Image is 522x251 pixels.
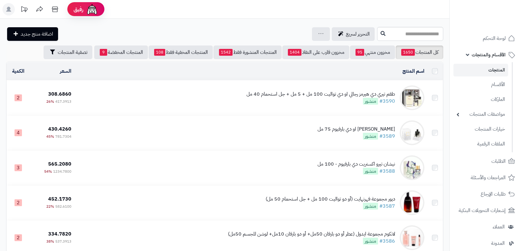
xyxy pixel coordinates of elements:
span: المدونة [491,239,505,248]
span: 1650 [401,49,415,56]
span: التحرير لسريع [346,30,370,38]
span: 54% [44,169,52,174]
span: اضافة منتج جديد [21,30,53,38]
span: 4 [15,129,22,136]
span: 565.2080 [48,160,71,168]
a: الأقسام [453,78,508,91]
a: اسم المنتج [402,67,424,75]
a: المراجعات والأسئلة [453,170,518,185]
span: 2 [15,94,22,101]
img: logo-2.png [480,5,516,18]
div: لانكوم مجموعة ايدول (عطر أو دو بارفان 50مل+ أو دو بارفان 10مل+ لوشن للجسم 50مل) [228,231,395,238]
span: رفيق [74,6,83,13]
span: 2 [15,234,22,241]
span: 417.3913 [55,99,71,104]
span: 1234.7800 [53,169,71,174]
a: المنتجات المخفضة9 [94,45,148,59]
span: 781.7304 [55,134,71,139]
a: المنتجات [453,64,508,76]
a: السعر [60,67,71,75]
a: #3590 [379,97,395,105]
span: 22% [46,204,54,209]
a: الماركات [453,93,508,106]
img: ai-face.png [86,3,98,15]
span: 537.3913 [55,239,71,244]
a: إشعارات التحويلات البنكية [453,203,518,218]
a: الملفات الرقمية [453,137,508,151]
span: 45% [46,134,54,139]
a: #3586 [379,237,395,245]
div: طقم تيري دي هيرمز رجالي او دي تواليت 100 مل + 5 مل + جل استحمام 40 مل [246,91,395,98]
img: ديور مجموعة فهرنهايت (أو دو تواليت 100 مل + جل استحمام 50 مل) [400,190,424,215]
a: مخزون قارب على النفاذ1404 [282,45,349,59]
span: 430.4260 [48,125,71,133]
span: منشور [363,203,378,210]
span: 95 [356,49,364,56]
div: نيشان تيرو اكستريت دي بارفيوم - 100 مل [318,161,395,168]
a: #3589 [379,132,395,140]
a: المنتجات المخفية فقط108 [149,45,213,59]
img: فان كليف مون لايت باتشولي لي بارفيوم او دي بارفيوم 75 مل [400,120,424,145]
a: مخزون منتهي95 [350,45,395,59]
a: التحرير لسريع [332,27,375,41]
span: المراجعات والأسئلة [471,173,506,182]
span: 3 [15,164,22,171]
span: طلبات الإرجاع [481,190,506,198]
a: اضافة منتج جديد [7,27,58,41]
img: لانكوم مجموعة ايدول (عطر أو دو بارفان 50مل+ أو دو بارفان 10مل+ لوشن للجسم 50مل) [400,225,424,250]
img: طقم تيري دي هيرمز رجالي او دي تواليت 100 مل + 5 مل + جل استحمام 40 مل [400,85,424,110]
span: 334.7820 [48,230,71,238]
span: منشور [363,238,378,245]
a: طلبات الإرجاع [453,187,518,201]
a: #3588 [379,167,395,175]
img: نيشان تيرو اكستريت دي بارفيوم - 100 مل [400,155,424,180]
a: العملاء [453,219,518,234]
span: منشور [363,98,378,105]
span: منشور [363,133,378,140]
a: الطلبات [453,154,518,169]
span: 308.6860 [48,90,71,98]
a: خيارات المنتجات [453,123,508,136]
span: 26% [46,99,54,104]
span: الأقسام والمنتجات [472,50,506,59]
a: المنتجات المنشورة فقط1542 [213,45,282,59]
span: 9 [100,49,107,56]
div: ديور مجموعة فهرنهايت (أو دو تواليت 100 مل + جل استحمام 50 مل) [266,196,395,203]
span: 1542 [219,49,233,56]
span: 452.1730 [48,195,71,203]
span: لوحة التحكم [483,34,506,43]
span: 108 [154,49,165,56]
a: كل المنتجات1650 [396,45,443,59]
a: لوحة التحكم [453,31,518,46]
span: الطلبات [491,157,506,166]
div: [PERSON_NAME] او دي بارفيوم 75 مل [318,126,395,133]
span: العملاء [493,223,505,231]
a: مواصفات المنتجات [453,108,508,121]
span: منشور [363,168,378,175]
span: تصفية المنتجات [58,49,87,56]
span: 1404 [288,49,301,56]
span: 582.6100 [55,204,71,209]
span: 38% [46,239,54,244]
button: تصفية المنتجات [44,45,92,59]
a: #3587 [379,202,395,210]
span: 2 [15,199,22,206]
span: إشعارات التحويلات البنكية [459,206,506,215]
a: المدونة [453,236,518,251]
a: الكمية [12,67,24,75]
a: تحديثات المنصة [16,3,32,17]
